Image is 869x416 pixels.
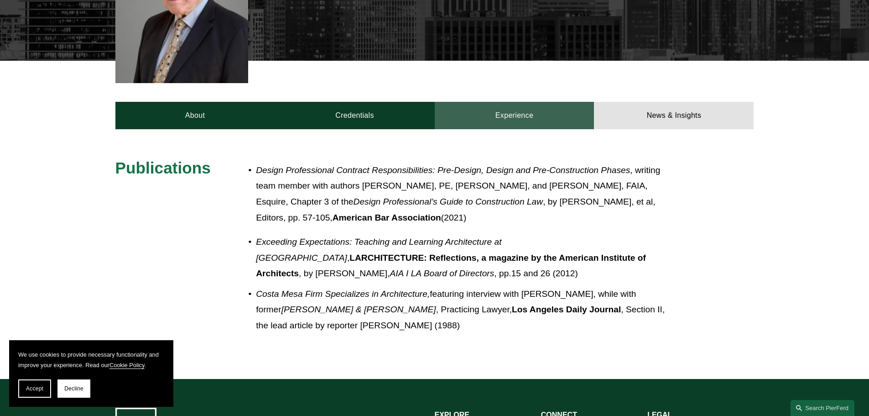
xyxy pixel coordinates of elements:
[109,362,145,369] a: Cookie Policy
[256,237,504,263] em: Exceeding Expectations: Teaching and Learning Architecture at [GEOGRAPHIC_DATA]
[256,163,674,226] p: , writing team member with authors [PERSON_NAME], PE, [PERSON_NAME], and [PERSON_NAME], FAIA, Esq...
[57,379,90,398] button: Decline
[512,305,621,314] strong: Los Angeles Daily Journal
[281,305,436,314] em: [PERSON_NAME] & [PERSON_NAME]
[256,234,674,282] p: , , by [PERSON_NAME], , pp.15 and 26 (2012)
[26,385,43,392] span: Accept
[9,340,173,407] section: Cookie banner
[115,159,211,177] span: Publications
[275,102,435,129] a: Credentials
[256,289,430,299] em: Costa Mesa Firm Specializes in Architecture,
[18,379,51,398] button: Accept
[527,197,543,206] em: Law
[333,213,441,222] strong: American Bar Association
[64,385,83,392] span: Decline
[390,269,494,278] em: AIA I LA Board of Directors
[256,165,630,175] em: Design Professional Contract Responsibilities: Pre-Design, Design and Pre-Construction Phases
[115,102,275,129] a: About
[256,286,674,334] p: featuring interview with [PERSON_NAME], while with former , Practicing Lawyer, , Section II, the ...
[354,197,525,206] em: Design Professional’s Guide to Construction
[594,102,754,129] a: News & Insights
[256,253,648,279] strong: LARCHITECTURE: Reflections, a magazine by the American Institute of Architects
[435,102,594,129] a: Experience
[791,400,854,416] a: Search this site
[18,349,164,370] p: We use cookies to provide necessary functionality and improve your experience. Read our .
